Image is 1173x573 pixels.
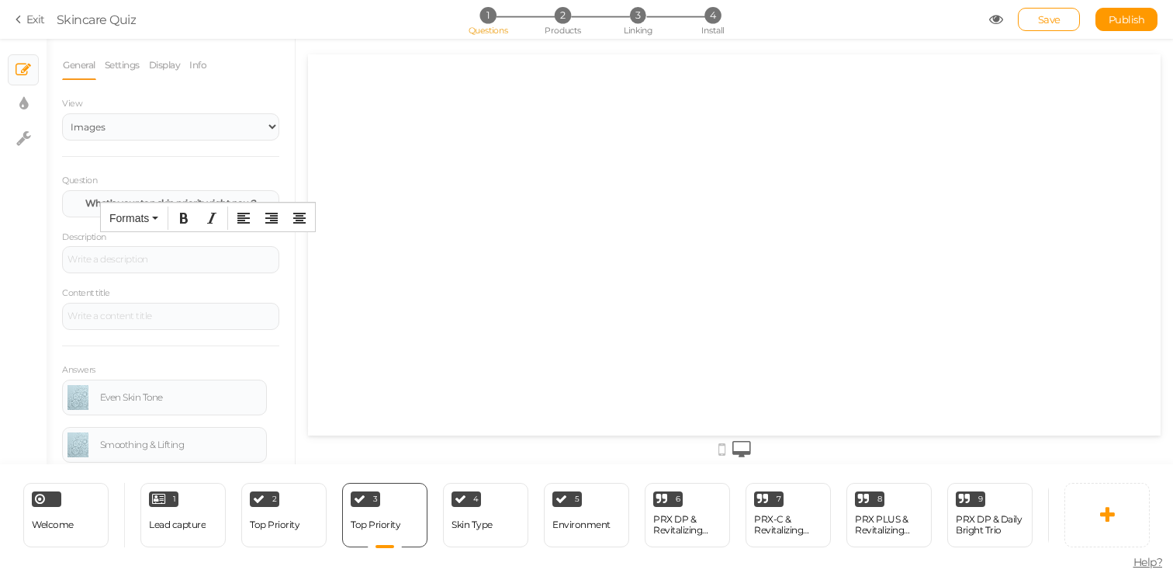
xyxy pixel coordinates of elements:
a: General [62,50,96,80]
span: 2 [555,7,571,23]
li: 1 Questions [452,7,524,23]
li: 4 Install [676,7,749,23]
div: Welcome [23,483,109,547]
li: 2 Products [527,7,599,23]
label: Question [62,175,97,186]
span: Products [545,25,581,36]
div: 10 PRX PLUS & Daily Bright Trio [1048,483,1133,547]
div: PRX DP & Revitalizing Duo [653,514,721,536]
div: 2 Top Priority [241,483,327,547]
div: Italic [199,207,225,230]
div: 9 PRX DP & Daily Bright Trio [947,483,1033,547]
div: 6 PRX DP & Revitalizing Duo [645,483,730,547]
span: Welcome [32,519,74,530]
span: Questions [469,25,508,36]
label: Content title [62,288,110,299]
div: 5 Environment [544,483,629,547]
div: 4 Skin Type [443,483,528,547]
a: Settings [104,50,140,80]
div: Align center [286,207,313,230]
span: Save [1038,13,1061,26]
span: Formats [109,212,149,224]
span: 9 [978,495,983,503]
div: Top Priority [250,519,299,530]
div: Bold [171,207,197,230]
span: 4 [704,7,721,23]
div: 7 PRX-C & Revitalizing Duo [746,483,831,547]
div: PRX DP & Daily Bright Trio [956,514,1024,536]
li: 3 Linking [602,7,674,23]
span: View [62,98,82,109]
span: 6 [676,495,680,503]
div: Environment [552,519,611,530]
div: Save [1018,8,1080,31]
span: Install [701,25,724,36]
div: Skincare Quiz [57,10,137,29]
div: Top Priority [351,519,400,530]
span: Publish [1109,13,1145,26]
div: Smoothing & Lifting [100,440,261,450]
strong: What’s your top skin priority right now? [85,197,257,209]
label: Answers [62,365,95,376]
span: 1 [173,495,176,503]
a: Display [148,50,182,80]
span: Help? [1133,555,1163,569]
span: 8 [877,495,882,503]
div: Align left [230,207,257,230]
span: 3 [630,7,646,23]
div: 3 Top Priority [342,483,427,547]
a: Exit [16,12,45,27]
label: Description [62,232,106,243]
div: Even Skin Tone [100,393,261,402]
span: 3 [373,495,378,503]
div: PRX PLUS & Revitalizing Duo [855,514,923,536]
div: Align right [258,207,285,230]
span: Linking [624,25,652,36]
a: Info [189,50,207,80]
div: 1 Lead capture [140,483,226,547]
div: 8 PRX PLUS & Revitalizing Duo [846,483,932,547]
span: 4 [473,495,479,503]
div: PRX-C & Revitalizing Duo [754,514,822,536]
div: Skin Type [452,519,493,530]
div: Lead capture [149,519,206,530]
span: 7 [777,495,781,503]
span: 1 [479,7,496,23]
span: 2 [272,495,277,503]
span: 5 [575,495,580,503]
